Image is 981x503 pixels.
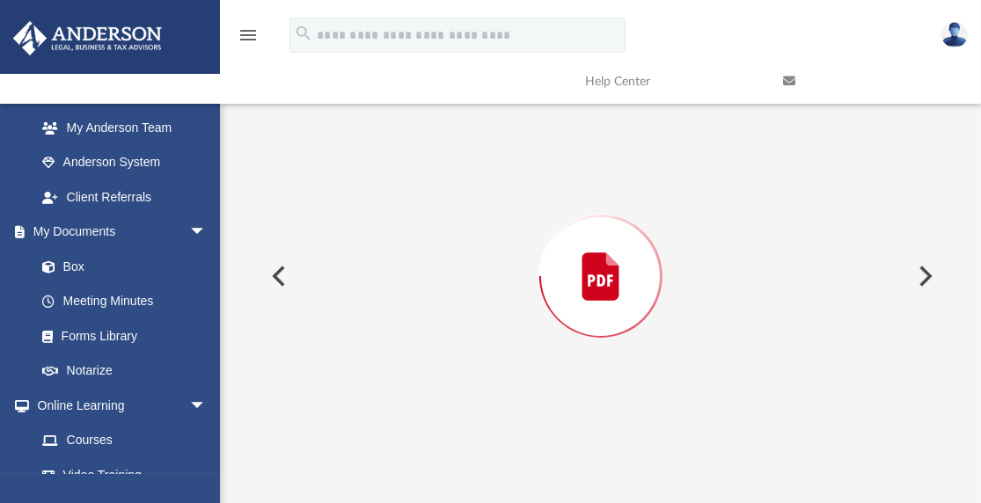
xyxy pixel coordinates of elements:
[12,388,224,423] a: Online Learningarrow_drop_down
[25,423,224,458] a: Courses
[572,47,770,116] a: Help Center
[294,24,313,43] i: search
[941,22,968,47] img: User Pic
[258,251,296,301] button: Previous File
[25,318,216,354] a: Forms Library
[238,33,259,46] a: menu
[25,179,224,215] a: Client Referrals
[189,215,224,251] span: arrow_drop_down
[238,25,259,46] i: menu
[25,354,224,389] a: Notarize
[25,110,216,145] a: My Anderson Team
[904,251,943,301] button: Next File
[8,21,167,55] img: Anderson Advisors Platinum Portal
[25,284,224,319] a: Meeting Minutes
[25,249,216,284] a: Box
[25,145,224,180] a: Anderson System
[25,457,216,492] a: Video Training
[189,388,224,424] span: arrow_drop_down
[12,215,224,250] a: My Documentsarrow_drop_down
